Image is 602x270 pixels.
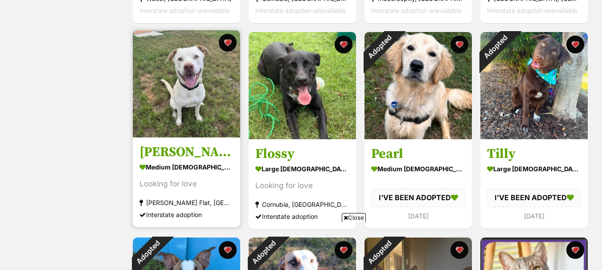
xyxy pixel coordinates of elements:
[371,145,465,162] h3: Pearl
[255,162,349,175] div: large [DEMOGRAPHIC_DATA] Dog
[249,139,356,229] a: Flossy large [DEMOGRAPHIC_DATA] Dog Looking for love Cornubia, [GEOGRAPHIC_DATA] Interstate adopt...
[480,32,588,139] img: Tilly
[371,188,465,207] div: I'VE BEEN ADOPTED
[487,7,577,15] span: Interstate adoption unavailable
[487,162,581,175] div: large [DEMOGRAPHIC_DATA] Dog
[255,180,349,192] div: Looking for love
[139,144,233,161] h3: [PERSON_NAME]
[353,20,406,73] div: Adopted
[364,139,472,228] a: Pearl medium [DEMOGRAPHIC_DATA] Dog I'VE BEEN ADOPTED [DATE] favourite
[480,139,588,228] a: Tilly large [DEMOGRAPHIC_DATA] Dog I'VE BEEN ADOPTED [DATE] favourite
[139,226,463,266] iframe: Advertisement
[255,198,349,210] div: Cornubia, [GEOGRAPHIC_DATA]
[480,132,588,141] a: Adopted
[364,32,472,139] img: Pearl
[566,241,584,259] button: favourite
[139,178,233,190] div: Looking for love
[139,161,233,173] div: medium [DEMOGRAPHIC_DATA] Dog
[139,209,233,221] div: Interstate adoption
[566,36,584,53] button: favourite
[487,145,581,162] h3: Tilly
[133,30,240,137] img: Knox
[139,197,233,209] div: [PERSON_NAME] Flat, [GEOGRAPHIC_DATA]
[364,132,472,141] a: Adopted
[487,188,581,207] div: I'VE BEEN ADOPTED
[139,7,230,15] span: Interstate adoption unavailable
[342,213,366,222] span: Close
[255,7,346,15] span: Interstate adoption unavailable
[255,145,349,162] h3: Flossy
[371,162,465,175] div: medium [DEMOGRAPHIC_DATA] Dog
[450,36,468,53] button: favourite
[133,137,240,227] a: [PERSON_NAME] medium [DEMOGRAPHIC_DATA] Dog Looking for love [PERSON_NAME] Flat, [GEOGRAPHIC_DATA...
[249,32,356,139] img: Flossy
[371,7,462,15] span: Interstate adoption unavailable
[335,36,352,53] button: favourite
[487,210,581,222] div: [DATE]
[219,34,237,52] button: favourite
[469,20,522,73] div: Adopted
[371,210,465,222] div: [DATE]
[255,210,349,222] div: Interstate adoption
